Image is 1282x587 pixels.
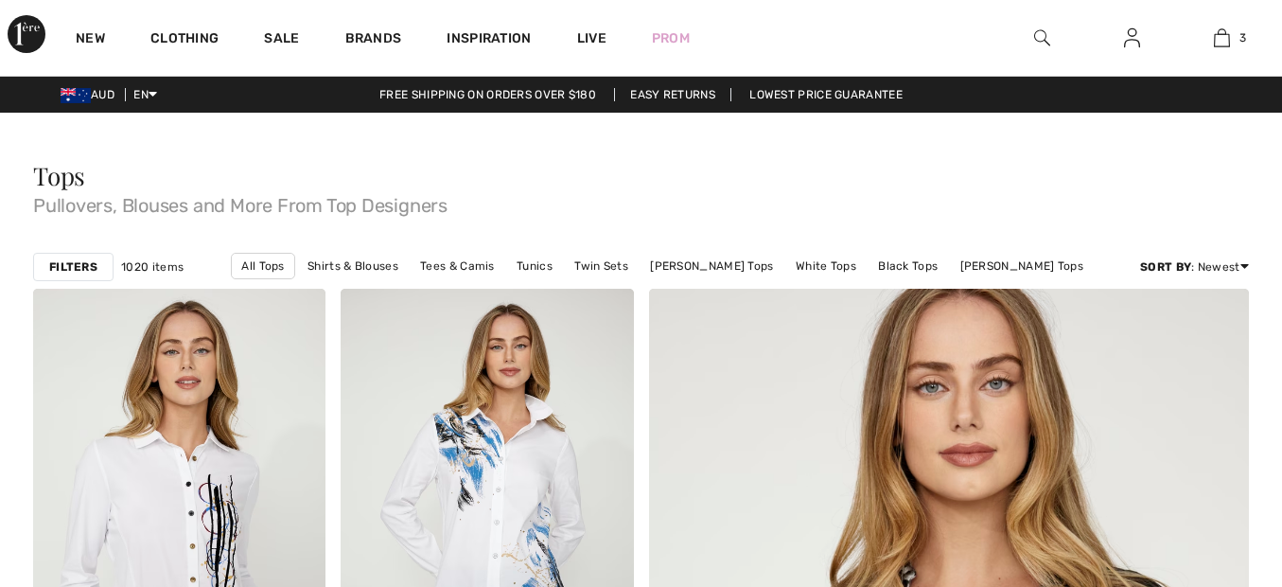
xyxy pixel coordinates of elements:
span: 1020 items [121,258,184,276]
a: Easy Returns [614,88,731,101]
a: Black Tops [869,254,947,278]
a: 3 [1178,27,1266,49]
span: AUD [61,88,122,101]
span: Inspiration [447,30,531,50]
a: Free shipping on orders over $180 [364,88,611,101]
a: Shirts & Blouses [298,254,408,278]
a: Clothing [150,30,219,50]
strong: Filters [49,258,97,276]
a: Twin Sets [565,254,638,278]
strong: Sort By [1140,260,1191,274]
div: : Newest [1140,258,1249,276]
span: 3 [1239,29,1246,46]
span: EN [133,88,157,101]
a: Tunics [507,254,562,278]
a: Prom [652,28,690,48]
img: Australian Dollar [61,88,91,103]
span: Pullovers, Blouses and More From Top Designers [33,188,1249,215]
a: All Tops [231,253,294,279]
span: Tops [33,159,85,192]
img: 1ère Avenue [8,15,45,53]
a: Brands [345,30,402,50]
a: [PERSON_NAME] Tops [641,254,782,278]
a: Lowest Price Guarantee [734,88,918,101]
img: My Info [1124,27,1140,49]
a: Sign In [1109,27,1155,50]
img: search the website [1034,27,1050,49]
a: Sale [264,30,299,50]
img: My Bag [1214,27,1230,49]
a: Live [577,28,606,48]
a: White Tops [786,254,866,278]
a: [PERSON_NAME] Tops [951,254,1093,278]
a: Tees & Camis [411,254,504,278]
a: New [76,30,105,50]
